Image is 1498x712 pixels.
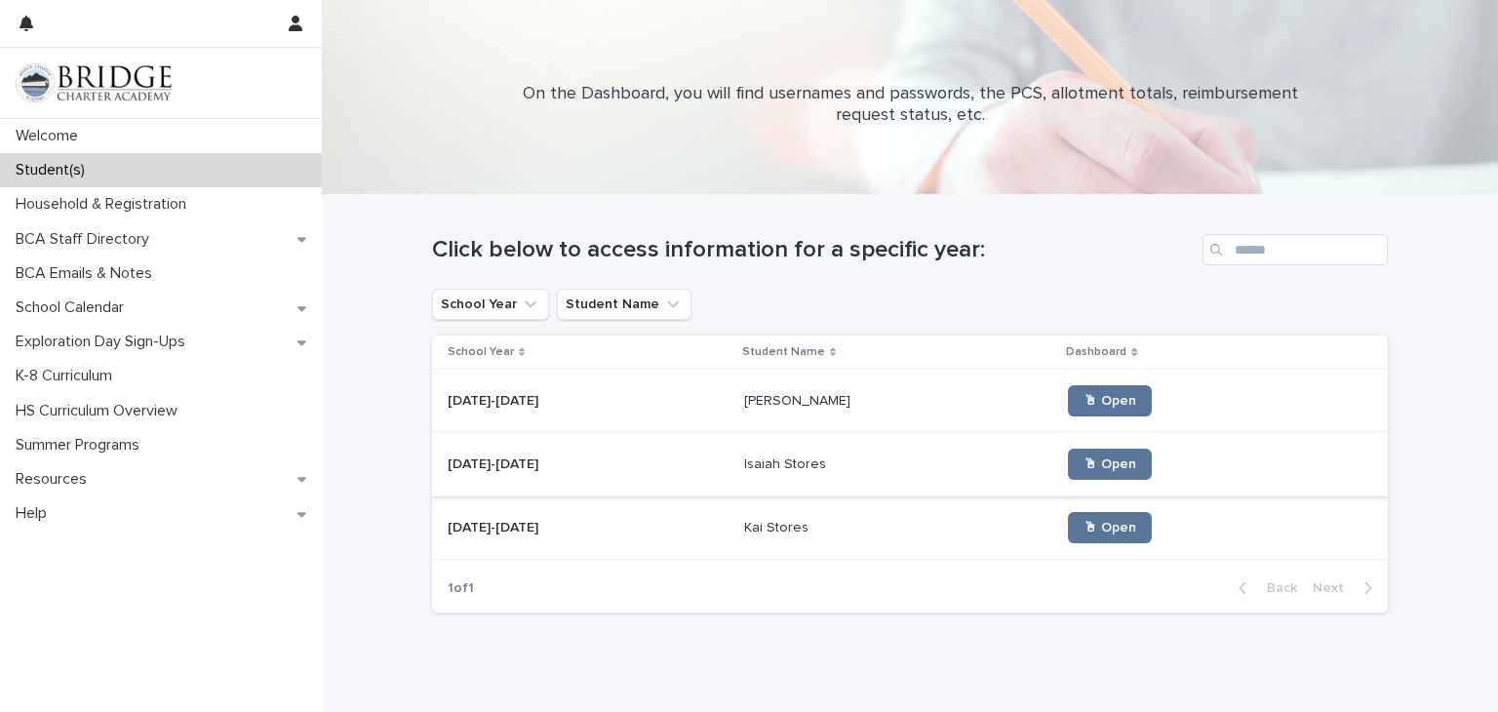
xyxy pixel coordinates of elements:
span: 🖱 Open [1084,521,1136,534]
p: BCA Staff Directory [8,230,165,249]
tr: [DATE]-[DATE][DATE]-[DATE] Kai StoresKai Stores 🖱 Open [432,496,1388,560]
span: Next [1313,581,1356,595]
p: Student Name [742,341,825,363]
p: Household & Registration [8,195,202,214]
span: 🖱 Open [1084,457,1136,471]
tr: [DATE]-[DATE][DATE]-[DATE] Isaiah StoresIsaiah Stores 🖱 Open [432,433,1388,496]
p: Resources [8,470,102,489]
button: Back [1223,579,1305,597]
button: Next [1305,579,1388,597]
p: 1 of 1 [432,565,490,613]
a: 🖱 Open [1068,512,1152,543]
p: Exploration Day Sign-Ups [8,333,201,351]
p: Summer Programs [8,436,155,455]
span: 🖱 Open [1084,394,1136,408]
p: Dashboard [1066,341,1126,363]
img: V1C1m3IdTEidaUdm9Hs0 [16,63,172,102]
p: [DATE]-[DATE] [448,453,542,473]
p: [DATE]-[DATE] [448,389,542,410]
p: BCA Emails & Notes [8,264,168,283]
p: [DATE]-[DATE] [448,516,542,536]
p: School Year [448,341,514,363]
a: 🖱 Open [1068,385,1152,416]
button: School Year [432,289,549,320]
p: [PERSON_NAME] [744,389,854,410]
input: Search [1202,234,1388,265]
p: Help [8,504,62,523]
h1: Click below to access information for a specific year: [432,236,1195,264]
p: Isaiah Stores [744,453,830,473]
p: Welcome [8,127,94,145]
p: K-8 Curriculum [8,367,128,385]
p: Kai Stores [744,516,812,536]
p: School Calendar [8,298,139,317]
p: Student(s) [8,161,100,179]
p: On the Dashboard, you will find usernames and passwords, the PCS, allotment totals, reimbursement... [520,84,1300,126]
tr: [DATE]-[DATE][DATE]-[DATE] [PERSON_NAME][PERSON_NAME] 🖱 Open [432,370,1388,433]
span: Back [1255,581,1297,595]
a: 🖱 Open [1068,449,1152,480]
p: HS Curriculum Overview [8,402,193,420]
button: Student Name [557,289,691,320]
